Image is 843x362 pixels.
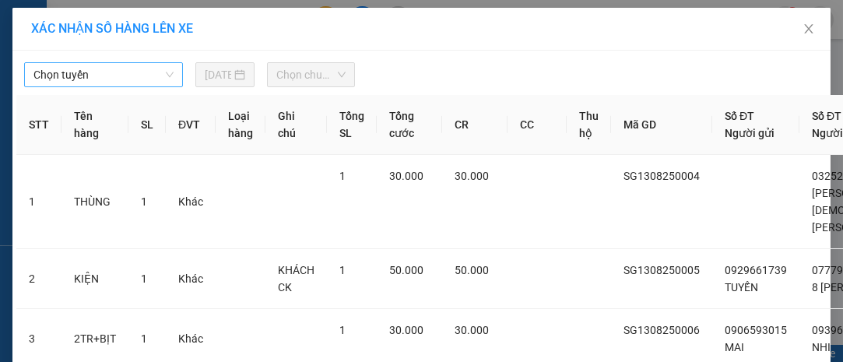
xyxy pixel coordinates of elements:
[13,113,283,132] div: Tên hàng: BỊT ( : 1 )
[16,95,61,155] th: STT
[455,170,489,182] span: 30.000
[508,95,567,155] th: CC
[13,51,138,72] div: 0398580811
[725,341,744,353] span: MAI
[13,15,37,31] span: Gửi:
[787,8,831,51] button: Close
[149,15,186,31] span: Nhận:
[130,111,151,133] span: SL
[16,155,61,249] td: 1
[216,95,265,155] th: Loại hàng
[623,264,700,276] span: SG1308250005
[389,324,423,336] span: 30.000
[725,324,787,336] span: 0906593015
[61,95,128,155] th: Tên hàng
[16,249,61,309] td: 2
[146,82,284,104] div: 30.000
[327,95,377,155] th: Tổng SL
[377,95,442,155] th: Tổng cước
[389,264,423,276] span: 50.000
[146,86,168,102] span: CC :
[339,324,346,336] span: 1
[278,264,314,293] span: KHÁCH CK
[623,324,700,336] span: SG1308250006
[725,264,787,276] span: 0929661739
[276,63,346,86] span: Chọn chuyến
[725,110,754,122] span: Số ĐT
[149,32,283,51] div: ÚT
[128,95,166,155] th: SL
[339,264,346,276] span: 1
[725,281,758,293] span: TUYẾN
[442,95,508,155] th: CR
[166,95,216,155] th: ĐVT
[265,95,327,155] th: Ghi chú
[166,249,216,309] td: Khác
[623,170,700,182] span: SG1308250004
[812,341,831,353] span: NHI
[803,23,815,35] span: close
[812,110,841,122] span: Số ĐT
[455,264,489,276] span: 50.000
[205,66,231,83] input: 13/08/2025
[61,155,128,249] td: THÙNG
[31,21,193,36] span: XÁC NHẬN SỐ HÀNG LÊN XE
[455,324,489,336] span: 30.000
[339,170,346,182] span: 1
[567,95,611,155] th: Thu hộ
[33,63,174,86] span: Chọn tuyến
[611,95,712,155] th: Mã GD
[149,51,283,72] div: 0946749758
[141,272,147,285] span: 1
[13,32,138,51] div: MẸ LÚA
[166,155,216,249] td: Khác
[725,127,775,139] span: Người gửi
[13,13,138,32] div: Sài Gòn
[61,249,128,309] td: KIỆN
[389,170,423,182] span: 30.000
[141,195,147,208] span: 1
[149,13,283,32] div: Chợ Lách
[141,332,147,345] span: 1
